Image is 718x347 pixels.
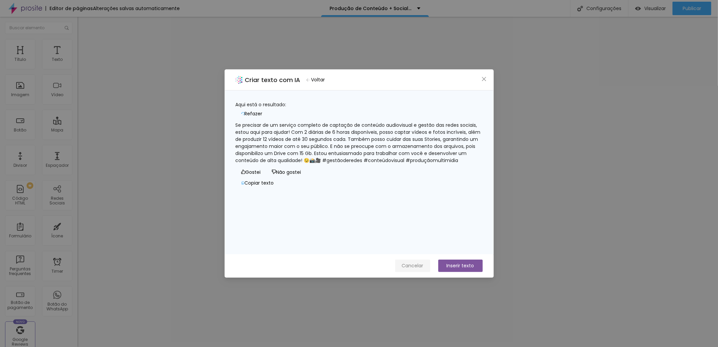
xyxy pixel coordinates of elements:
[481,76,487,82] span: close
[395,260,430,272] button: Cancelar
[236,167,266,178] button: Gostei
[245,110,263,117] span: Refazer
[303,75,328,85] button: Voltar
[266,167,307,178] button: Não gostei
[402,262,423,269] span: Cancelar
[480,76,487,83] button: Close
[245,75,301,84] h2: Criar texto com IA
[236,122,483,164] div: Se precisar de um serviço completo de captação de conteúdo audiovisual e gestão das redes sociais...
[241,169,246,174] span: like
[272,169,276,174] span: dislike
[438,260,483,272] button: Inserir texto
[236,101,483,108] div: Aqui está o resultado:
[311,76,325,83] span: Voltar
[236,108,268,119] button: Refazer
[236,178,279,188] button: Copiar texto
